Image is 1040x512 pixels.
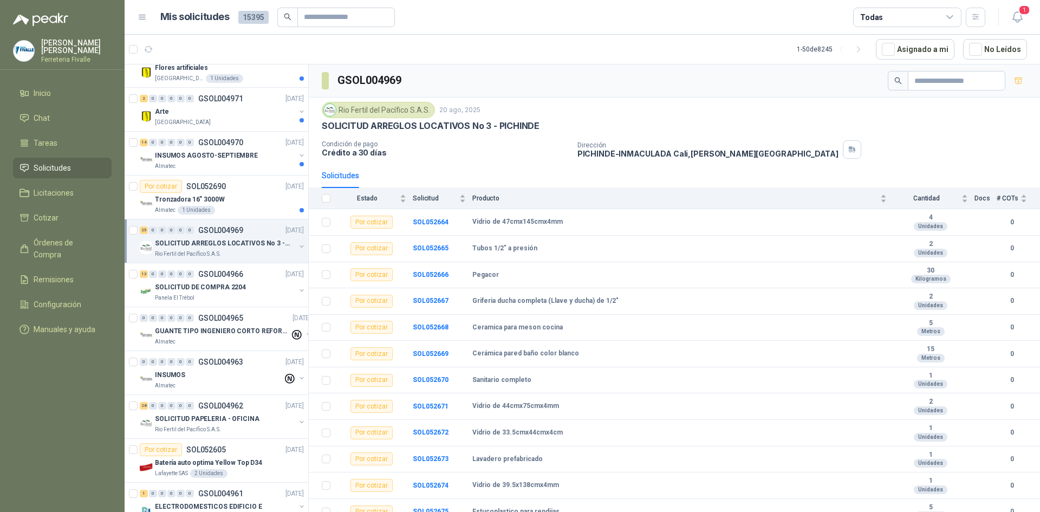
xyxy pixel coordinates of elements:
[238,11,269,24] span: 15395
[190,469,227,478] div: 2 Unidades
[285,225,304,236] p: [DATE]
[155,425,221,434] p: Rio Fertil del Pacífico S.A.S.
[413,218,448,226] b: SOL052664
[917,354,945,362] div: Metros
[413,350,448,358] b: SOL052669
[149,139,157,146] div: 0
[914,380,947,388] div: Unidades
[155,195,225,205] p: Tronzadora 16” 3000W
[963,39,1027,60] button: No Leídos
[167,139,175,146] div: 0
[917,327,945,336] div: Metros
[41,56,112,63] p: Ferreteria Fivalle
[337,72,403,89] h3: GSOL004969
[149,490,157,497] div: 0
[997,322,1027,333] b: 0
[155,282,246,293] p: SOLICITUD DE COMPRA 2204
[155,63,208,73] p: Flores artificiales
[198,226,243,234] p: GSOL004969
[914,485,947,494] div: Unidades
[140,399,306,434] a: 28 0 0 0 0 0 GSOL004962[DATE] Company LogoSOLICITUD PAPELERIA - OFICINARio Fertil del Pacífico S....
[914,433,947,442] div: Unidades
[413,482,448,489] b: SOL052674
[13,208,112,228] a: Cotizar
[34,299,81,310] span: Configuración
[350,295,393,308] div: Por cotizar
[167,402,175,410] div: 0
[178,206,215,215] div: 1 Unidades
[140,224,306,258] a: 25 0 0 0 0 0 GSOL004969[DATE] Company LogoSOLICITUD ARREGLOS LOCATIVOS No 3 - PICHINDERio Fertil ...
[893,451,968,459] b: 1
[149,314,157,322] div: 0
[14,41,34,61] img: Company Logo
[472,218,563,226] b: Vidrio de 47cmx145cmx4mm
[186,95,194,102] div: 0
[997,481,1027,491] b: 0
[158,314,166,322] div: 0
[155,469,188,478] p: Lafayette SAS
[997,243,1027,254] b: 0
[322,120,539,132] p: SOLICITUD ARREGLOS LOCATIVOS No 3 - PICHINDE
[413,271,448,278] a: SOL052666
[893,503,968,512] b: 5
[186,139,194,146] div: 0
[893,345,968,354] b: 15
[158,95,166,102] div: 0
[997,427,1027,438] b: 0
[472,297,619,306] b: Griferia ducha completa (Llave y ducha) de 1/2"
[125,439,308,483] a: Por cotizarSOL052605[DATE] Company LogoBatería auto optima Yellow Top D34Lafayette SAS2 Unidades
[893,240,968,249] b: 2
[350,268,393,281] div: Por cotizar
[34,187,74,199] span: Licitaciones
[350,242,393,255] div: Por cotizar
[34,274,74,286] span: Remisiones
[177,358,185,366] div: 0
[997,375,1027,385] b: 0
[997,296,1027,306] b: 0
[350,452,393,465] div: Por cotizar
[177,314,185,322] div: 0
[140,417,153,430] img: Company Logo
[413,195,457,202] span: Solicitud
[413,376,448,384] b: SOL052670
[285,445,304,455] p: [DATE]
[158,358,166,366] div: 0
[140,358,148,366] div: 0
[155,414,259,424] p: SOLICITUD PAPELERIA - OFICINA
[1018,5,1030,15] span: 1
[893,477,968,485] b: 1
[206,74,243,83] div: 1 Unidades
[413,323,448,331] a: SOL052668
[974,188,997,209] th: Docs
[13,108,112,128] a: Chat
[186,358,194,366] div: 0
[155,74,204,83] p: [GEOGRAPHIC_DATA]
[167,314,175,322] div: 0
[186,402,194,410] div: 0
[167,358,175,366] div: 0
[472,349,579,358] b: Cerámica pared baño color blanco
[186,226,194,234] div: 0
[140,66,153,79] img: Company Logo
[413,244,448,252] a: SOL052665
[350,347,393,360] div: Por cotizar
[322,148,569,157] p: Crédito a 30 días
[158,490,166,497] div: 0
[158,139,166,146] div: 0
[140,402,148,410] div: 28
[155,294,194,302] p: Panela El Trébol
[155,238,290,249] p: SOLICITUD ARREGLOS LOCATIVOS No 3 - PICHINDE
[997,217,1027,228] b: 0
[893,188,974,209] th: Cantidad
[155,206,175,215] p: Almatec
[337,188,413,209] th: Estado
[155,458,262,468] p: Batería auto optima Yellow Top D34
[876,39,954,60] button: Asignado a mi
[292,313,311,323] p: [DATE]
[439,105,480,115] p: 20 ago, 2025
[177,139,185,146] div: 0
[140,461,153,474] img: Company Logo
[13,83,112,103] a: Inicio
[198,139,243,146] p: GSOL004970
